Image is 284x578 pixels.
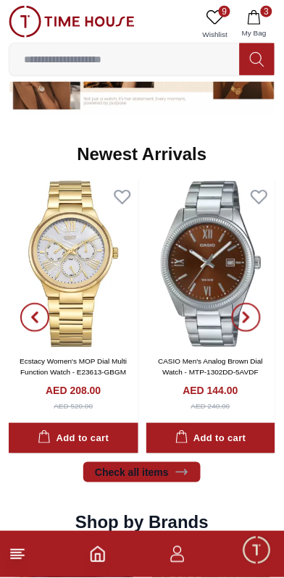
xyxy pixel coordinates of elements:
[191,401,230,412] div: AED 240.00
[9,6,135,38] img: ...
[146,424,276,455] button: Add to cart
[236,28,272,38] span: My Bag
[183,384,238,398] h4: AED 144.00
[241,535,273,567] div: Chat Widget
[46,384,101,398] h4: AED 208.00
[9,181,138,348] img: Ecstacy Women's MOP Dial Multi Function Watch - E23613-GBGM
[83,463,201,483] a: Check all items
[261,6,272,17] span: 3
[175,431,246,448] div: Add to cart
[77,143,206,167] h2: Newest Arrivals
[146,181,276,348] img: CASIO Men's Analog Brown Dial Watch - MTP-1302DD-5AVDF
[20,358,127,377] a: Ecstacy Women's MOP Dial Multi Function Watch - E23613-GBGM
[54,401,93,412] div: AED 520.00
[89,546,106,564] a: Home
[219,6,230,17] span: 9
[197,29,233,40] span: Wishlist
[197,6,233,43] a: 9Wishlist
[38,431,109,448] div: Add to cart
[233,6,275,43] button: 3My Bag
[75,512,209,535] h2: Shop by Brands
[9,424,138,455] button: Add to cart
[158,358,263,377] a: CASIO Men's Analog Brown Dial Watch - MTP-1302DD-5AVDF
